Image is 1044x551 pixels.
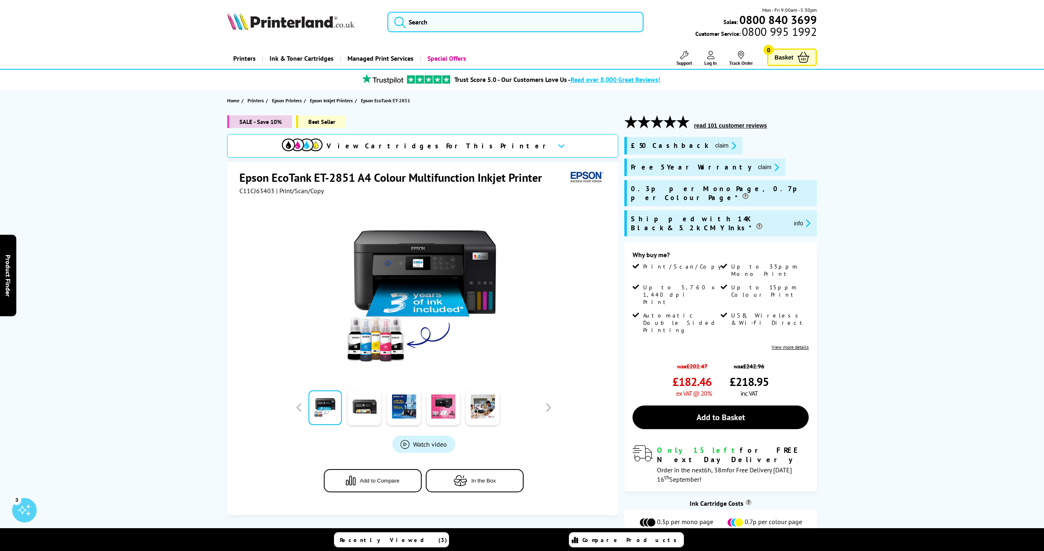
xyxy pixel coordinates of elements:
[741,389,758,397] span: inc VAT
[262,48,340,69] a: Ink & Toner Cartridges
[731,312,807,326] span: USB, Wireless & Wi-Fi Direct
[739,12,817,27] b: 0800 840 3699
[624,499,817,507] div: Ink Cartridge Costs
[743,362,764,370] strike: £242.96
[361,96,410,105] span: Epson EcoTank ET-2851
[227,12,354,30] img: Printerland Logo
[692,122,770,129] button: read 101 customer reviews
[792,218,813,228] button: promo-description
[774,52,793,63] span: Basket
[704,60,717,66] span: Log In
[633,445,809,483] div: modal_delivery
[631,163,752,172] span: Free 5 Year Warranty
[296,115,345,128] span: Best Seller
[248,96,266,105] a: Printers
[672,358,712,370] span: was
[358,74,407,84] img: trustpilot rating
[713,141,739,150] button: promo-description
[772,344,809,350] a: View more details
[745,518,802,527] span: 0.7p per colour page
[270,48,334,69] span: Ink & Toner Cartridges
[633,251,809,263] div: Why buy me?
[643,312,719,334] span: Automatic Double Sided Printing
[227,96,239,105] span: Home
[310,96,355,105] a: Epson Inkjet Printers
[723,18,738,26] span: Sales:
[745,499,752,505] sup: Cost per page
[704,51,717,66] a: Log In
[360,478,399,484] span: Add to Compare
[227,96,241,105] a: Home
[686,362,708,370] strike: £202.47
[704,466,727,474] span: 6h, 38m
[282,139,323,151] img: cmyk-icon.svg
[344,211,504,371] img: Epson EcoTank ET-2851
[239,187,274,195] span: C11CJ63403
[567,170,605,185] img: Epson
[392,436,455,453] a: Product_All_Videos
[677,60,692,66] span: Support
[763,45,774,55] span: 0
[227,115,292,128] span: SALE - Save 10%
[695,28,817,37] span: Customer Service:
[426,469,524,492] button: In the Box
[334,532,449,547] a: Recently Viewed (3)
[762,6,817,14] span: Mon - Fri 9:00am - 5:30pm
[4,255,12,297] span: Product Finder
[631,214,787,232] span: Shipped with 14K Black & 5.2k CMY Inks*
[310,96,353,105] span: Epson Inkjet Printers
[729,51,753,66] a: Track Order
[407,75,450,84] img: trustpilot rating
[413,440,447,448] span: Watch video
[227,48,262,69] a: Printers
[657,445,740,455] span: Only 15 left
[12,495,21,504] div: 3
[731,284,807,298] span: Up to 15ppm Colour Print
[730,358,769,370] span: was
[738,16,817,24] a: 0800 840 3699
[569,532,684,547] a: Compare Products
[471,478,496,484] span: In the Box
[272,96,302,105] span: Epson Printers
[239,170,550,185] h1: Epson EcoTank ET-2851 A4 Colour Multifunction Inkjet Printer
[327,141,551,150] span: View Cartridges For This Printer
[272,96,304,105] a: Epson Printers
[276,187,324,195] span: | Print/Scan/Copy
[677,51,692,66] a: Support
[633,406,809,429] a: Add to Basket
[387,12,643,32] input: Search
[657,445,809,464] div: for FREE Next Day Delivery
[340,48,420,69] a: Managed Print Services
[361,96,412,105] a: Epson EcoTank ET-2851
[631,184,813,202] span: 0.3p per Mono Page, 0.7p per Colour Page*
[730,374,769,389] span: £218.95
[643,284,719,306] span: Up to 5,760 x 1,440 dpi Print
[631,141,709,150] span: £50 Cashback
[767,48,817,66] a: Basket 0
[227,12,378,32] a: Printerland Logo
[324,469,422,492] button: Add to Compare
[676,389,712,397] span: ex VAT @ 20%
[571,75,660,84] span: Read over 8,000 Great Reviews!
[420,48,472,69] a: Special Offers
[657,518,713,527] span: 0.3p per mono page
[454,75,660,84] a: Trust Score 5.0 - Our Customers Love Us -Read over 8,000 Great Reviews!
[643,263,727,270] span: Print/Scan/Copy
[248,96,264,105] span: Printers
[741,28,817,35] span: 0800 995 1992
[731,263,807,278] span: Up to 33ppm Mono Print
[340,536,447,544] span: Recently Viewed (3)
[664,474,669,481] sup: th
[582,536,681,544] span: Compare Products
[756,163,781,172] button: promo-description
[657,466,792,483] span: Order in the next for Free Delivery [DATE] 16 September!
[672,374,712,389] span: £182.46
